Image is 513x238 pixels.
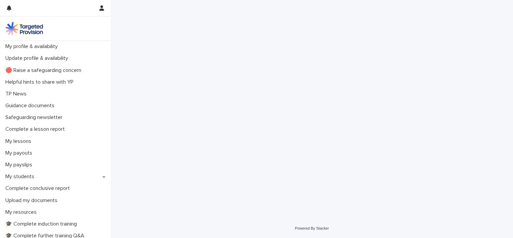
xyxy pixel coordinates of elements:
p: Upload my documents [3,197,63,204]
p: Update profile & availability [3,55,74,62]
p: My payouts [3,150,38,156]
p: 🎓 Complete induction training [3,221,82,227]
img: M5nRWzHhSzIhMunXDL62 [5,22,43,35]
p: Complete conclusive report [3,185,75,192]
p: TP News [3,91,32,97]
p: Complete a lesson report [3,126,70,132]
p: Helpful hints to share with YP [3,79,79,85]
p: 🔴 Raise a safeguarding concern [3,67,87,74]
p: My payslips [3,162,38,168]
p: My profile & availability [3,43,63,50]
p: My resources [3,209,42,215]
p: Guidance documents [3,103,60,109]
p: Safeguarding newsletter [3,114,68,121]
p: My students [3,173,40,180]
a: Powered By Stacker [295,226,329,230]
p: My lessons [3,138,37,145]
